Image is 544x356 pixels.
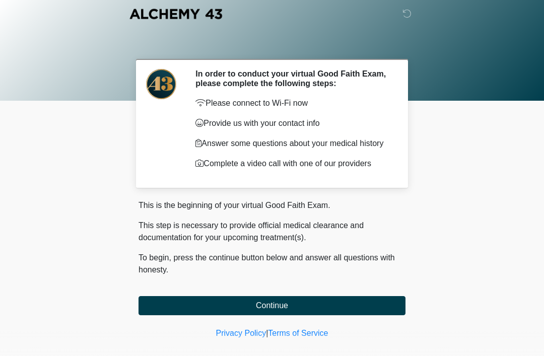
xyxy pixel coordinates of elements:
img: Agent Avatar [146,69,176,99]
p: This is the beginning of your virtual Good Faith Exam. [139,199,405,211]
p: Complete a video call with one of our providers [195,158,390,170]
p: Provide us with your contact info [195,117,390,129]
p: Answer some questions about your medical history [195,137,390,150]
a: Terms of Service [268,329,328,337]
p: This step is necessary to provide official medical clearance and documentation for your upcoming ... [139,220,405,244]
button: Continue [139,296,405,315]
img: Alchemy 43 Logo [128,8,223,20]
h1: ‎ ‎ ‎ ‎ [131,36,413,55]
p: To begin, press the continue button below and answer all questions with honesty. [139,252,405,276]
p: Please connect to Wi-Fi now [195,97,390,109]
a: Privacy Policy [216,329,266,337]
a: | [266,329,268,337]
h2: In order to conduct your virtual Good Faith Exam, please complete the following steps: [195,69,390,88]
